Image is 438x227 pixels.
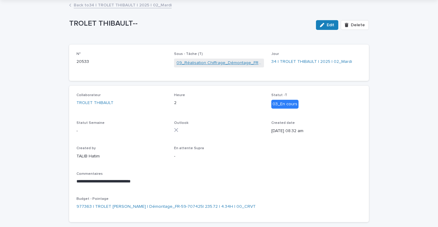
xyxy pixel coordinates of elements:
[76,172,103,176] span: Commentaires
[341,20,369,30] button: Delete
[76,197,109,201] span: Budget - Pointage
[271,121,295,125] span: Created date
[76,59,167,65] p: 20533
[176,60,262,66] a: 09_Réalisation Chiffrage_Démontage_FR-59-707425
[76,128,167,134] p: -
[174,100,264,106] p: 2
[74,1,172,8] a: Back to34 | TROLET THIBAULT | 2025 | 02_Mardi
[174,153,264,160] p: -
[316,20,338,30] button: Edit
[76,121,105,125] span: Statut Semaine
[76,204,256,210] a: 977363 | TROLET [PERSON_NAME] | Démontage_FR-59-707425| 235.72 | 4.34H | 00_CRVT
[327,23,334,27] span: Edit
[351,23,365,27] span: Delete
[174,121,188,125] span: Outlook
[271,100,299,109] div: 03_En cours
[271,93,287,97] span: Statut -T
[76,153,167,160] p: TALIB Hatim
[174,52,203,56] span: Sous - Tâche (T)
[76,93,101,97] span: Collaborateur
[76,100,113,106] a: TROLET THIBAULT
[174,146,204,150] span: En attente Supra
[174,93,185,97] span: Heure
[76,52,81,56] span: N°
[76,146,96,150] span: Created by
[69,19,311,28] p: TROLET THIBAULT--
[271,59,352,65] a: 34 | TROLET THIBAULT | 2025 | 02_Mardi
[271,128,362,134] p: [DATE] 08:32 am
[271,52,279,56] span: Jour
